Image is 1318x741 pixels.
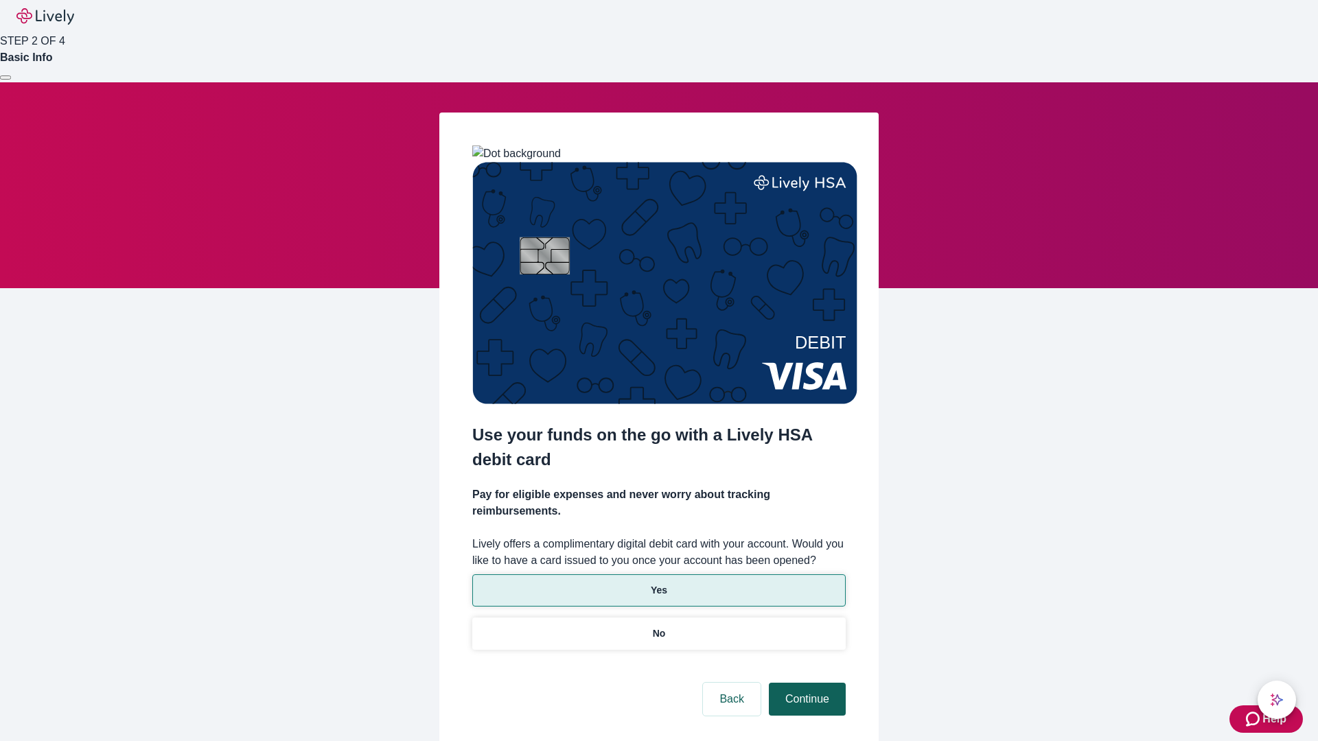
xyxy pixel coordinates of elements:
svg: Zendesk support icon [1246,711,1262,727]
button: Yes [472,574,846,607]
button: Back [703,683,761,716]
h4: Pay for eligible expenses and never worry about tracking reimbursements. [472,486,846,519]
p: Yes [651,583,667,598]
p: No [653,626,666,641]
label: Lively offers a complimentary digital debit card with your account. Would you like to have a card... [472,536,846,569]
span: Help [1262,711,1286,727]
button: No [472,617,846,650]
img: Debit card [472,162,857,404]
button: Continue [769,683,846,716]
svg: Lively AI Assistant [1270,693,1284,707]
img: Lively [16,8,74,25]
button: chat [1258,681,1296,719]
img: Dot background [472,145,561,162]
button: Zendesk support iconHelp [1229,705,1303,733]
h2: Use your funds on the go with a Lively HSA debit card [472,423,846,472]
